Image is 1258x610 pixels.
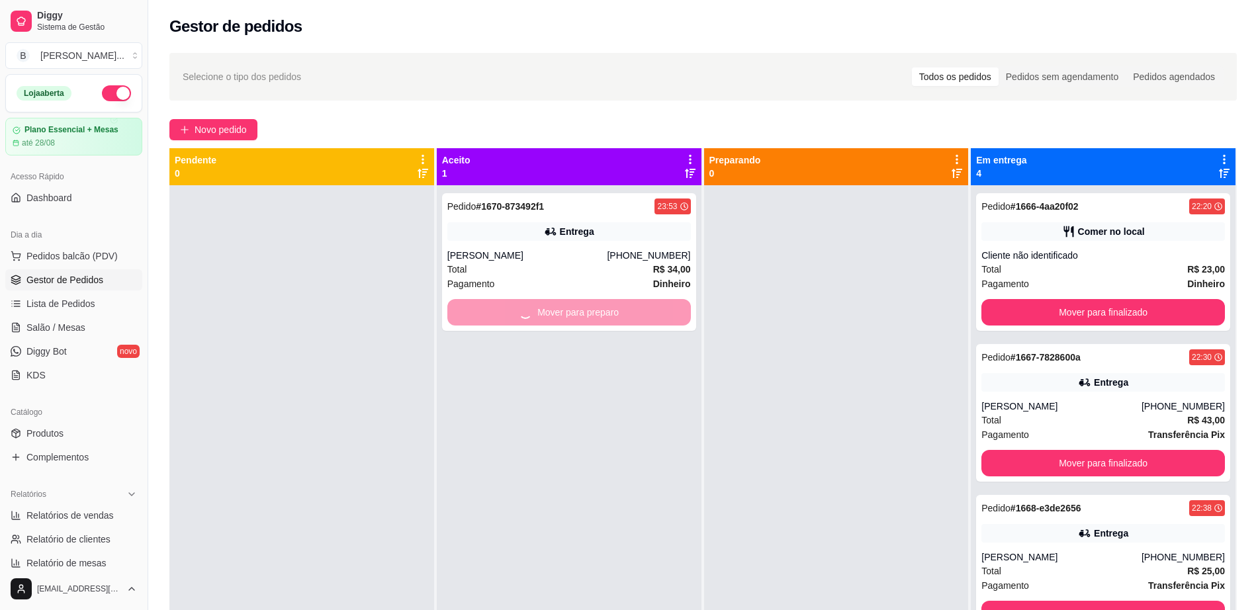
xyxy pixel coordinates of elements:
div: Pedidos agendados [1126,67,1222,86]
span: Selecione o tipo dos pedidos [183,69,301,84]
span: Pagamento [981,427,1029,442]
span: Total [981,262,1001,277]
span: Pedido [981,352,1011,363]
a: KDS [5,365,142,386]
div: [PERSON_NAME] [447,249,607,262]
a: Diggy Botnovo [5,341,142,362]
p: 1 [442,167,471,180]
div: [PHONE_NUMBER] [1142,400,1225,413]
span: Pagamento [447,277,495,291]
button: Mover para finalizado [981,299,1225,326]
div: Todos os pedidos [912,67,999,86]
a: Relatório de mesas [5,552,142,574]
strong: # 1668-e3de2656 [1011,503,1081,513]
div: Acesso Rápido [5,166,142,187]
strong: R$ 43,00 [1187,415,1225,425]
span: Diggy [37,10,137,22]
div: Catálogo [5,402,142,423]
p: 4 [976,167,1026,180]
span: Gestor de Pedidos [26,273,103,286]
div: Entrega [1094,376,1128,389]
span: Produtos [26,427,64,440]
a: Lista de Pedidos [5,293,142,314]
span: Relatórios [11,489,46,500]
a: Gestor de Pedidos [5,269,142,290]
h2: Gestor de pedidos [169,16,302,37]
div: [PHONE_NUMBER] [607,249,690,262]
p: Em entrega [976,153,1026,167]
p: Pendente [175,153,216,167]
span: KDS [26,369,46,382]
span: Dashboard [26,191,72,204]
span: plus [180,125,189,134]
span: Salão / Mesas [26,321,85,334]
button: Novo pedido [169,119,257,140]
span: Lista de Pedidos [26,297,95,310]
span: Total [981,413,1001,427]
p: 0 [709,167,761,180]
strong: Transferência Pix [1148,429,1225,440]
a: Relatório de clientes [5,529,142,550]
span: Pagamento [981,578,1029,593]
div: Cliente não identificado [981,249,1225,262]
strong: Dinheiro [653,279,691,289]
strong: # 1666-4aa20f02 [1011,201,1079,212]
div: [PERSON_NAME] ... [40,49,124,62]
button: Pedidos balcão (PDV) [5,245,142,267]
span: Diggy Bot [26,345,67,358]
span: Total [447,262,467,277]
a: Plano Essencial + Mesasaté 28/08 [5,118,142,155]
strong: R$ 34,00 [653,264,691,275]
span: Complementos [26,451,89,464]
div: [PERSON_NAME] [981,550,1142,564]
div: Loja aberta [17,86,71,101]
span: Pedidos balcão (PDV) [26,249,118,263]
button: Alterar Status [102,85,131,101]
div: 23:53 [657,201,677,212]
span: Novo pedido [195,122,247,137]
strong: Dinheiro [1187,279,1225,289]
span: Sistema de Gestão [37,22,137,32]
div: Comer no local [1078,225,1145,238]
p: Aceito [442,153,471,167]
button: Select a team [5,42,142,69]
div: Entrega [560,225,594,238]
div: Entrega [1094,527,1128,540]
span: Pedido [981,503,1011,513]
span: Total [981,564,1001,578]
span: Pagamento [981,277,1029,291]
div: [PERSON_NAME] [981,400,1142,413]
button: Mover para finalizado [981,450,1225,476]
strong: # 1670-873492f1 [476,201,544,212]
article: até 28/08 [22,138,55,148]
div: 22:20 [1192,201,1212,212]
span: Pedido [447,201,476,212]
span: [EMAIL_ADDRESS][DOMAIN_NAME] [37,584,121,594]
p: 0 [175,167,216,180]
a: Salão / Mesas [5,317,142,338]
strong: # 1667-7828600a [1011,352,1081,363]
strong: Transferência Pix [1148,580,1225,591]
span: Relatório de mesas [26,556,107,570]
strong: R$ 23,00 [1187,264,1225,275]
article: Plano Essencial + Mesas [24,125,118,135]
span: Pedido [981,201,1011,212]
div: 22:38 [1192,503,1212,513]
a: DiggySistema de Gestão [5,5,142,37]
a: Complementos [5,447,142,468]
a: Produtos [5,423,142,444]
strong: R$ 25,00 [1187,566,1225,576]
a: Dashboard [5,187,142,208]
span: Relatório de clientes [26,533,111,546]
div: Pedidos sem agendamento [999,67,1126,86]
div: 22:30 [1192,352,1212,363]
p: Preparando [709,153,761,167]
span: B [17,49,30,62]
span: Relatórios de vendas [26,509,114,522]
div: [PHONE_NUMBER] [1142,550,1225,564]
button: [EMAIL_ADDRESS][DOMAIN_NAME] [5,573,142,605]
a: Relatórios de vendas [5,505,142,526]
div: Dia a dia [5,224,142,245]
